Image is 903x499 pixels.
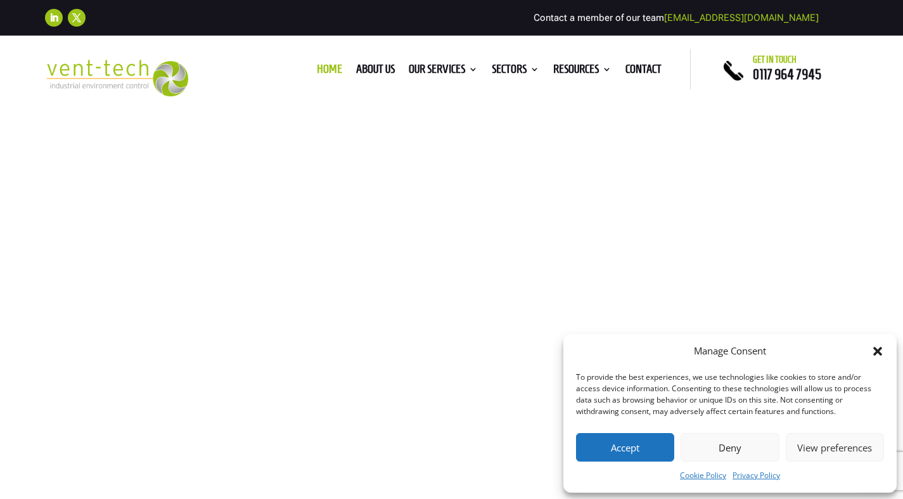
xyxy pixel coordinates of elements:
span: Get in touch [753,55,797,65]
img: 2023-09-27T08_35_16.549ZVENT-TECH---Clear-background [45,60,188,96]
a: Home [317,65,342,79]
a: Follow on LinkedIn [45,9,63,27]
a: About us [356,65,395,79]
button: View preferences [786,433,884,462]
span: Contact a member of our team [534,12,819,23]
a: Resources [553,65,612,79]
a: Sectors [492,65,539,79]
div: To provide the best experiences, we use technologies like cookies to store and/or access device i... [576,372,883,417]
a: Cookie Policy [680,468,726,483]
a: [EMAIL_ADDRESS][DOMAIN_NAME] [664,12,819,23]
div: Manage Consent [694,344,766,359]
a: Our Services [409,65,478,79]
a: 0117 964 7945 [753,67,821,82]
a: Privacy Policy [733,468,780,483]
a: Contact [625,65,662,79]
button: Accept [576,433,674,462]
div: Close dialog [871,345,884,358]
a: Follow on X [68,9,86,27]
button: Deny [681,433,779,462]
